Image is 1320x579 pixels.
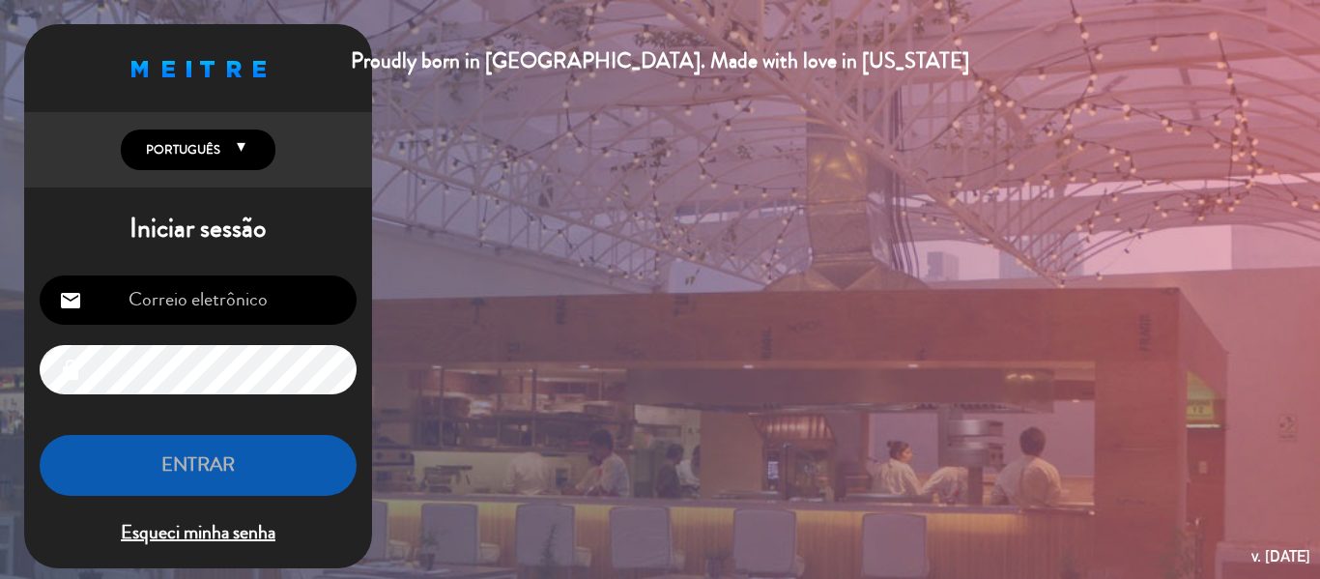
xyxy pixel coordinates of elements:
div: v. [DATE] [1251,543,1310,569]
span: Português [141,140,220,159]
h1: Iniciar sessão [24,213,372,246]
input: Correio eletrônico [40,275,357,325]
i: lock [59,359,82,382]
span: Esqueci minha senha [40,517,357,549]
i: email [59,289,82,312]
button: ENTRAR [40,435,357,496]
